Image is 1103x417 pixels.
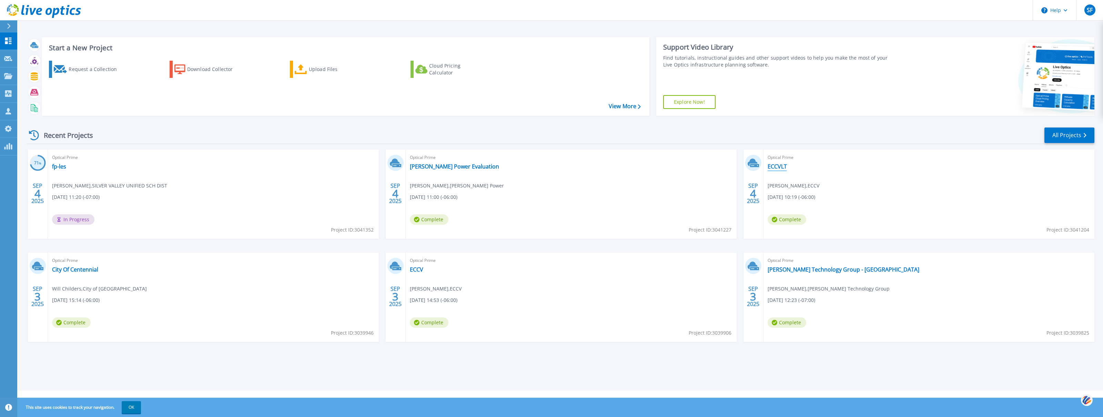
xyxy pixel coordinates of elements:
span: 4 [392,191,398,196]
span: Optical Prime [52,154,375,161]
span: [DATE] 12:23 (-07:00) [768,296,815,304]
div: Upload Files [309,62,364,76]
span: Optical Prime [410,257,732,264]
span: Complete [768,214,806,225]
span: [PERSON_NAME] , SILVER VALLEY UNIFIED SCH DIST [52,182,167,190]
div: SEP 2025 [31,284,44,309]
div: SEP 2025 [389,284,402,309]
span: 4 [750,191,756,196]
a: Download Collector [170,61,246,78]
div: SEP 2025 [389,181,402,206]
a: Upload Files [290,61,367,78]
span: Optical Prime [768,257,1090,264]
span: [DATE] 11:20 (-07:00) [52,193,100,201]
span: Project ID: 3041204 [1046,226,1089,234]
div: Find tutorials, instructional guides and other support videos to help you make the most of your L... [663,54,891,68]
div: SEP 2025 [31,181,44,206]
span: [DATE] 11:00 (-06:00) [410,193,457,201]
a: ECCVLT [768,163,787,170]
div: Cloud Pricing Calculator [429,62,484,76]
span: SF [1087,7,1093,13]
a: View More [609,103,641,110]
span: Project ID: 3039906 [689,329,731,337]
div: Download Collector [187,62,242,76]
span: % [39,161,41,165]
span: In Progress [52,214,94,225]
a: City Of Centennial [52,266,98,273]
span: Project ID: 3041227 [689,226,731,234]
a: Request a Collection [49,61,126,78]
span: [DATE] 14:53 (-06:00) [410,296,457,304]
h3: Start a New Project [49,44,640,52]
span: [PERSON_NAME] , ECCV [768,182,819,190]
span: Project ID: 3039825 [1046,329,1089,337]
span: 3 [750,294,756,299]
a: [PERSON_NAME] Technology Group - [GEOGRAPHIC_DATA] [768,266,919,273]
span: Optical Prime [52,257,375,264]
div: Recent Projects [27,127,102,144]
a: Explore Now! [663,95,716,109]
img: svg+xml;base64,PHN2ZyB3aWR0aD0iNDQiIGhlaWdodD0iNDQiIHZpZXdCb3g9IjAgMCA0NCA0NCIgZmlsbD0ibm9uZSIgeG... [1081,394,1093,407]
h3: 71 [30,159,46,167]
a: ECCV [410,266,423,273]
button: OK [122,401,141,414]
span: Complete [52,317,91,328]
span: Complete [410,214,448,225]
div: SEP 2025 [747,181,760,206]
span: 3 [34,294,41,299]
a: All Projects [1044,128,1094,143]
a: [PERSON_NAME] Power Evaluation [410,163,499,170]
span: [PERSON_NAME] , ECCV [410,285,462,293]
span: Project ID: 3041352 [331,226,374,234]
span: [PERSON_NAME] , [PERSON_NAME] Power [410,182,504,190]
div: SEP 2025 [747,284,760,309]
a: fp-les [52,163,66,170]
span: [DATE] 15:14 (-06:00) [52,296,100,304]
span: 3 [392,294,398,299]
span: 4 [34,191,41,196]
span: Optical Prime [410,154,732,161]
span: This site uses cookies to track your navigation. [19,401,141,414]
span: Project ID: 3039946 [331,329,374,337]
span: Complete [410,317,448,328]
div: Support Video Library [663,43,891,52]
span: [PERSON_NAME] , [PERSON_NAME] Technology Group [768,285,890,293]
span: [DATE] 10:19 (-06:00) [768,193,815,201]
a: Cloud Pricing Calculator [411,61,487,78]
span: Optical Prime [768,154,1090,161]
div: Request a Collection [69,62,124,76]
span: Complete [768,317,806,328]
span: Will Childers , City of [GEOGRAPHIC_DATA] [52,285,147,293]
